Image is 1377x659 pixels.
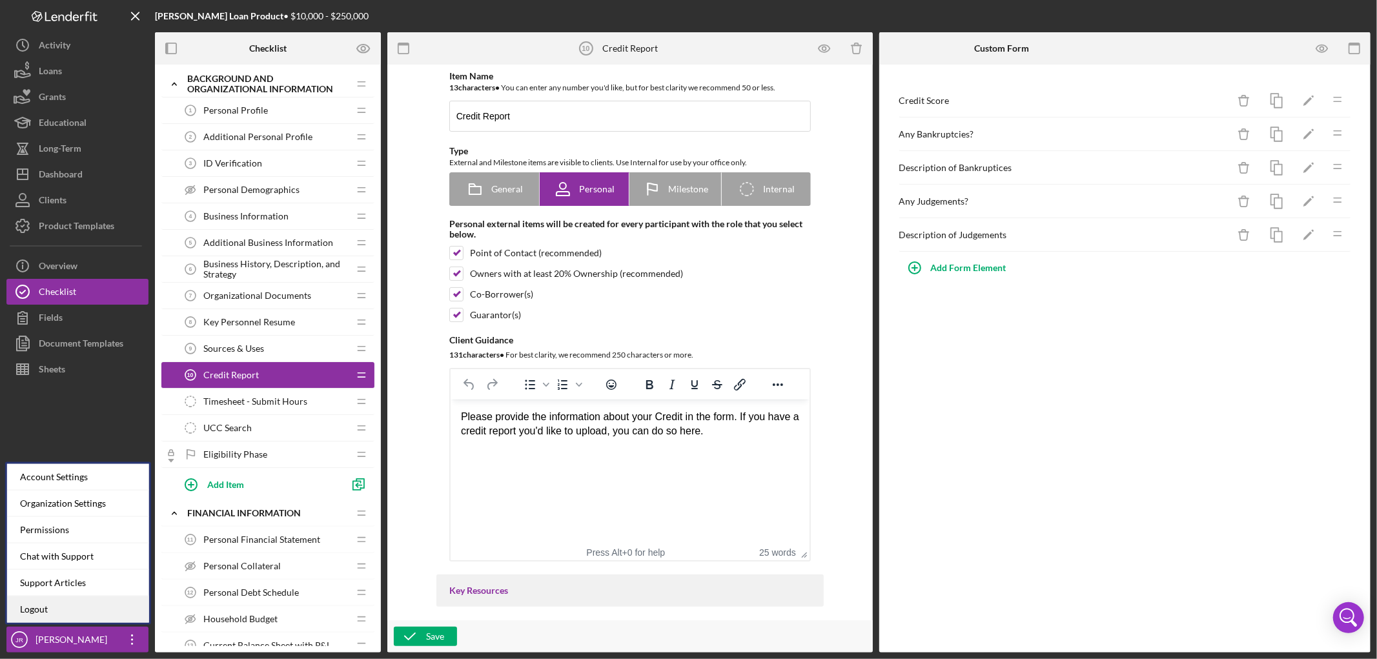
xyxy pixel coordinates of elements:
[449,71,811,81] div: Item Name
[600,376,622,394] button: Emojis
[449,156,811,169] div: External and Milestone items are visible to clients. Use Internal for use by your office only.
[6,253,148,279] button: Overview
[899,96,1229,106] div: Credit Score
[706,376,728,394] button: Strikethrough
[449,349,811,361] div: For best clarity, we recommend 250 characters or more.
[729,376,751,394] button: Insert/edit link
[203,614,278,624] span: Household Budget
[39,136,81,165] div: Long-Term
[39,58,62,87] div: Loans
[638,376,660,394] button: Bold
[470,310,521,320] div: Guarantor(s)
[203,343,264,354] span: Sources & Uses
[187,372,194,378] tspan: 10
[7,517,149,543] div: Permissions
[931,255,1006,281] div: Add Form Element
[6,305,148,330] button: Fields
[39,84,66,113] div: Grants
[203,158,262,168] span: ID Verification
[39,253,77,282] div: Overview
[203,534,320,545] span: Personal Financial Statement
[899,129,1229,139] div: Any Bankruptcies?
[6,136,148,161] a: Long-Term
[155,10,283,21] b: [PERSON_NAME] Loan Product
[39,330,123,360] div: Document Templates
[189,345,192,352] tspan: 9
[203,449,267,460] span: Eligibility Phase
[569,547,683,558] div: Press Alt+0 for help
[203,640,331,651] span: Current Balance Sheet with P&L
[470,269,683,279] div: Owners with at least 20% Ownership (recommended)
[189,239,192,246] tspan: 5
[155,11,369,21] div: • $10,000 - $250,000
[6,356,148,382] button: Sheets
[458,376,480,394] button: Undo
[449,83,500,92] b: 13 character s •
[6,161,148,187] button: Dashboard
[207,472,244,496] div: Add Item
[6,330,148,356] a: Document Templates
[6,58,148,84] button: Loans
[602,43,658,54] div: Credit Report
[203,317,295,327] span: Key Personnel Resume
[449,585,811,596] div: Key Resources
[39,305,63,334] div: Fields
[39,161,83,190] div: Dashboard
[449,81,811,94] div: You can enter any number you'd like, but for best clarity we recommend 50 or less.
[39,187,66,216] div: Clients
[491,184,523,194] span: General
[1333,602,1364,633] div: Open Intercom Messenger
[174,471,342,497] button: Add Item
[189,292,192,299] tspan: 7
[899,255,1019,281] button: Add Form Element
[39,279,76,308] div: Checklist
[187,589,194,596] tspan: 12
[187,536,194,543] tspan: 11
[767,376,789,394] button: Reveal or hide additional toolbar items
[203,561,281,571] span: Personal Collateral
[32,627,116,656] div: [PERSON_NAME]
[899,230,1229,240] div: Description of Judgements
[203,132,312,142] span: Additional Personal Profile
[6,627,148,653] button: JR[PERSON_NAME]
[481,376,503,394] button: Redo
[6,187,148,213] button: Clients
[6,279,148,305] button: Checklist
[39,32,70,61] div: Activity
[203,290,311,301] span: Organizational Documents
[899,163,1229,173] div: Description of Bankruptices
[203,370,259,380] span: Credit Report
[187,508,349,518] div: Financial Information
[449,146,811,156] div: Type
[579,184,615,194] span: Personal
[6,32,148,58] button: Activity
[451,400,810,544] iframe: Rich Text Area
[899,196,1229,207] div: Any Judgements?
[582,45,589,52] tspan: 10
[203,587,299,598] span: Personal Debt Schedule
[15,636,23,644] text: JR
[470,248,602,258] div: Point of Contact (recommended)
[203,396,307,407] span: Timesheet - Submit Hours
[189,107,192,114] tspan: 1
[6,84,148,110] a: Grants
[189,319,192,325] tspan: 8
[6,110,148,136] a: Educational
[7,596,149,623] a: Logout
[449,219,811,239] div: Personal external items will be created for every participant with the role that you select below.
[203,238,333,248] span: Additional Business Information
[6,213,148,239] button: Product Templates
[426,627,444,646] div: Save
[449,335,811,345] div: Client Guidance
[203,211,289,221] span: Business Information
[7,464,149,491] div: Account Settings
